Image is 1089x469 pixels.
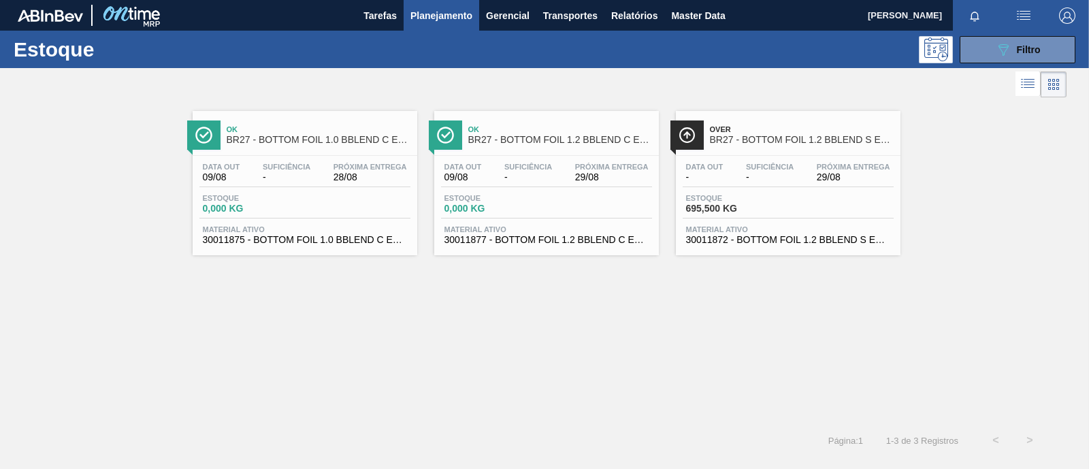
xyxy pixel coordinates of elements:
[710,125,894,133] span: Over
[14,42,211,57] h1: Estoque
[504,163,552,171] span: Suficiência
[424,101,666,255] a: ÍconeOkBR27 - BOTTOM FOIL 1.2 BBLEND C EVOAHData out09/08Suficiência-Próxima Entrega29/08Estoque0...
[543,7,598,24] span: Transportes
[828,436,863,446] span: Página : 1
[468,125,652,133] span: Ok
[444,204,540,214] span: 0,000 KG
[263,172,310,182] span: -
[437,127,454,144] img: Ícone
[1015,71,1041,97] div: Visão em Lista
[1059,7,1075,24] img: Logout
[444,172,482,182] span: 09/08
[686,204,781,214] span: 695,500 KG
[575,172,649,182] span: 29/08
[686,163,724,171] span: Data out
[504,172,552,182] span: -
[203,194,298,202] span: Estoque
[817,172,890,182] span: 29/08
[671,7,725,24] span: Master Data
[817,163,890,171] span: Próxima Entrega
[611,7,657,24] span: Relatórios
[334,172,407,182] span: 28/08
[575,163,649,171] span: Próxima Entrega
[203,225,407,233] span: Material ativo
[334,163,407,171] span: Próxima Entrega
[203,204,298,214] span: 0,000 KG
[686,194,781,202] span: Estoque
[666,101,907,255] a: ÍconeOverBR27 - BOTTOM FOIL 1.2 BBLEND S EVOAHData out-Suficiência-Próxima Entrega29/08Estoque695...
[1017,44,1041,55] span: Filtro
[182,101,424,255] a: ÍconeOkBR27 - BOTTOM FOIL 1.0 BBLEND C EVOAHData out09/08Suficiência-Próxima Entrega28/08Estoque0...
[444,194,540,202] span: Estoque
[444,225,649,233] span: Material ativo
[979,423,1013,457] button: <
[746,172,794,182] span: -
[363,7,397,24] span: Tarefas
[468,135,652,145] span: BR27 - BOTTOM FOIL 1.2 BBLEND C EVOAH
[960,36,1075,63] button: Filtro
[444,163,482,171] span: Data out
[686,172,724,182] span: -
[710,135,894,145] span: BR27 - BOTTOM FOIL 1.2 BBLEND S EVOAH
[18,10,83,22] img: TNhmsLtSVTkK8tSr43FrP2fwEKptu5GPRR3wAAAABJRU5ErkJggg==
[953,6,996,25] button: Notificações
[919,36,953,63] div: Pogramando: nenhum usuário selecionado
[227,125,410,133] span: Ok
[227,135,410,145] span: BR27 - BOTTOM FOIL 1.0 BBLEND C EVOAH
[444,235,649,245] span: 30011877 - BOTTOM FOIL 1.2 BBLEND C EVOAH
[1013,423,1047,457] button: >
[1041,71,1067,97] div: Visão em Cards
[679,127,696,144] img: Ícone
[686,235,890,245] span: 30011872 - BOTTOM FOIL 1.2 BBLEND S EVOAH
[263,163,310,171] span: Suficiência
[486,7,530,24] span: Gerencial
[746,163,794,171] span: Suficiência
[195,127,212,144] img: Ícone
[203,172,240,182] span: 09/08
[203,163,240,171] span: Data out
[686,225,890,233] span: Material ativo
[1015,7,1032,24] img: userActions
[883,436,958,446] span: 1 - 3 de 3 Registros
[203,235,407,245] span: 30011875 - BOTTOM FOIL 1.0 BBLEND C EVOAH
[410,7,472,24] span: Planejamento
